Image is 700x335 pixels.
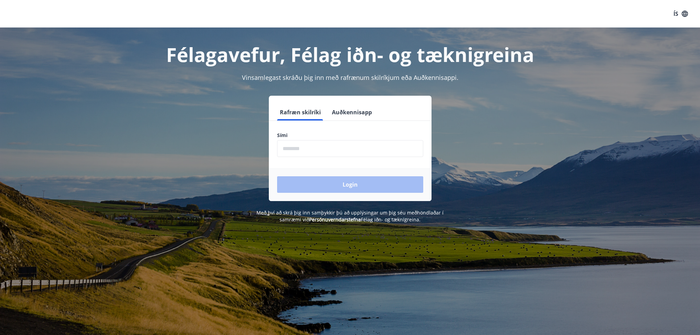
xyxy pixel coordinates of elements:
button: Rafræn skilríki [277,104,324,121]
h1: Félagavefur, Félag iðn- og tæknigreina [110,41,590,67]
label: Sími [277,132,423,139]
span: Með því að skrá þig inn samþykkir þú að upplýsingar um þig séu meðhöndlaðar í samræmi við Félag i... [256,209,444,223]
button: Auðkennisapp [329,104,375,121]
span: Vinsamlegast skráðu þig inn með rafrænum skilríkjum eða Auðkennisappi. [242,73,458,82]
a: Persónuverndarstefna [309,216,361,223]
button: ÍS [670,8,692,20]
